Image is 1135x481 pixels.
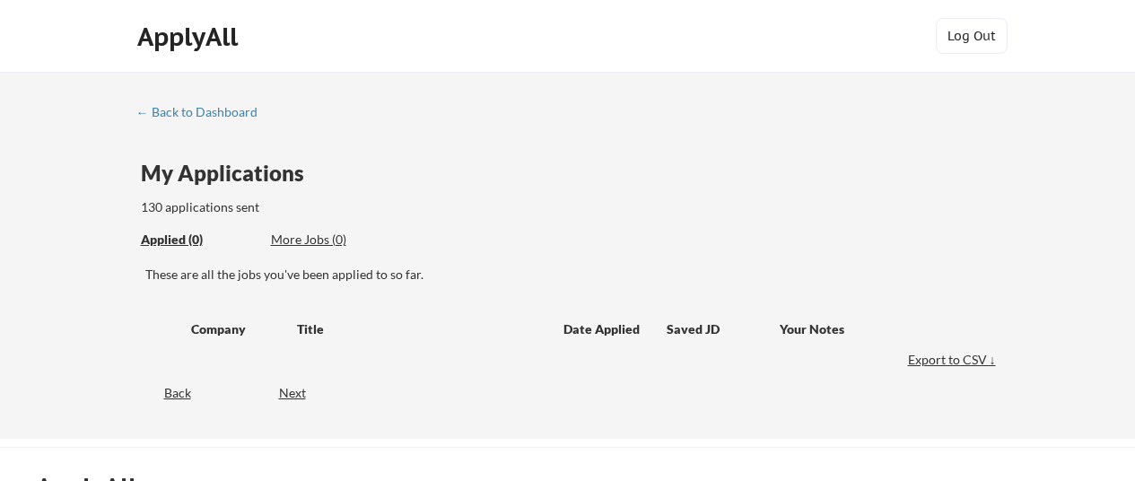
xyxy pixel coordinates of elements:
[908,351,1000,369] div: Export to CSV ↓
[279,384,327,402] div: Next
[191,320,281,338] div: Company
[141,231,258,249] div: These are all the jobs you've been applied to so far.
[667,312,780,345] div: Saved JD
[780,320,984,338] div: Your Notes
[136,105,271,123] a: ← Back to Dashboard
[141,231,258,249] div: Applied (0)
[936,18,1008,54] button: Log Out
[141,162,319,184] div: My Applications
[145,266,1000,284] div: These are all the jobs you've been applied to so far.
[136,384,191,402] div: Back
[137,22,243,52] div: ApplyAll
[271,231,403,249] div: These are job applications we think you'd be a good fit for, but couldn't apply you to automatica...
[141,198,488,216] div: 130 applications sent
[563,320,642,338] div: Date Applied
[136,106,271,118] div: ← Back to Dashboard
[297,320,546,338] div: Title
[271,231,403,249] div: More Jobs (0)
